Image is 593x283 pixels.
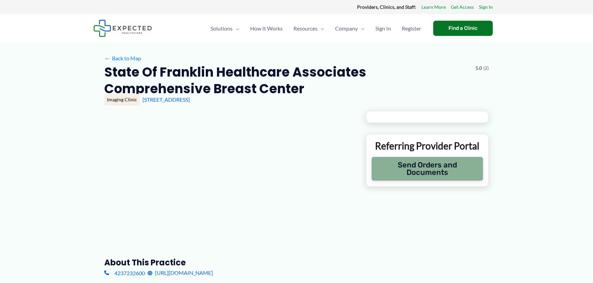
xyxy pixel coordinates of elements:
a: [URL][DOMAIN_NAME] [148,268,213,278]
a: Sign In [370,17,396,40]
span: (2) [483,64,489,73]
h2: State of Franklin Healthcare Associates Comprehensive Breast Center [104,64,470,97]
img: Expected Healthcare Logo - side, dark font, small [93,20,152,37]
a: ←Back to Map [104,53,141,63]
span: Register [402,17,421,40]
strong: Providers, Clinics, and Staff: [357,4,416,10]
a: How It Works [245,17,288,40]
span: 5.0 [476,64,482,73]
a: Get Access [451,3,474,12]
a: [STREET_ADDRESS] [142,96,190,103]
span: ← [104,55,111,61]
span: Resources [293,17,317,40]
span: How It Works [250,17,283,40]
span: Menu Toggle [358,17,365,40]
a: Learn More [421,3,446,12]
div: Imaging Clinic [104,94,140,105]
span: Solutions [211,17,233,40]
a: SolutionsMenu Toggle [205,17,245,40]
span: Menu Toggle [233,17,239,40]
span: Sign In [375,17,391,40]
span: Menu Toggle [317,17,324,40]
h3: About this practice [104,257,355,268]
a: Register [396,17,426,40]
button: Send Orders and Documents [372,157,483,181]
a: CompanyMenu Toggle [330,17,370,40]
a: Sign In [479,3,493,12]
nav: Primary Site Navigation [205,17,426,40]
a: ResourcesMenu Toggle [288,17,330,40]
p: Referring Provider Portal [372,140,483,152]
a: Find a Clinic [433,21,493,36]
a: 4237232600 [104,268,145,278]
span: Company [335,17,358,40]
